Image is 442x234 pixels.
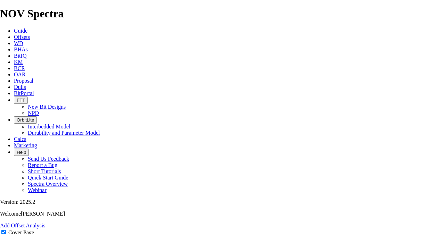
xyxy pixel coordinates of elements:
[28,156,69,162] a: Send Us Feedback
[17,150,26,155] span: Help
[28,187,47,193] a: Webinar
[14,28,27,34] a: Guide
[28,168,61,174] a: Short Tutorials
[14,65,25,71] a: BCR
[28,162,57,168] a: Report a Bug
[14,40,23,46] a: WD
[28,124,70,129] a: Interbedded Model
[28,181,68,187] a: Spectra Overview
[14,116,37,124] button: OrbitLite
[14,34,30,40] a: Offsets
[14,72,26,77] a: OAR
[14,84,26,90] a: Dulls
[14,47,28,52] a: BHAs
[28,175,68,181] a: Quick Start Guide
[28,110,39,116] a: NPD
[14,90,34,96] a: BitPortal
[14,53,26,59] a: BitIQ
[14,59,23,65] a: KM
[28,104,66,110] a: New Bit Designs
[14,149,29,156] button: Help
[17,117,34,123] span: OrbitLite
[17,98,25,103] span: FTT
[28,130,100,136] a: Durability and Parameter Model
[14,97,28,104] button: FTT
[14,78,33,84] a: Proposal
[21,211,65,217] span: [PERSON_NAME]
[14,142,37,148] a: Marketing
[14,136,26,142] a: Calcs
